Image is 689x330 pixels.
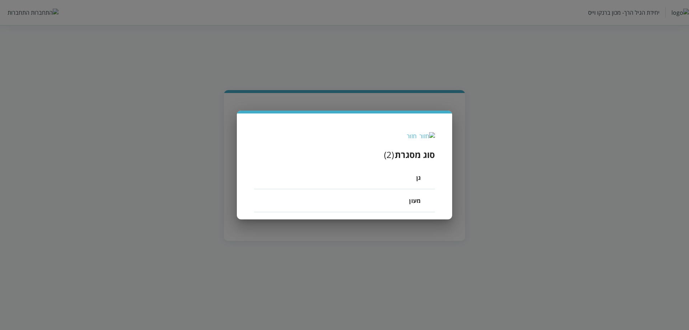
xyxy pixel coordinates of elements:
span: מעון [409,196,421,205]
div: חזור [407,132,417,140]
h3: סוג מסגרת [395,149,435,161]
div: ( 2 ) [384,149,394,161]
img: חזור [420,132,435,140]
span: גן [416,173,421,182]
